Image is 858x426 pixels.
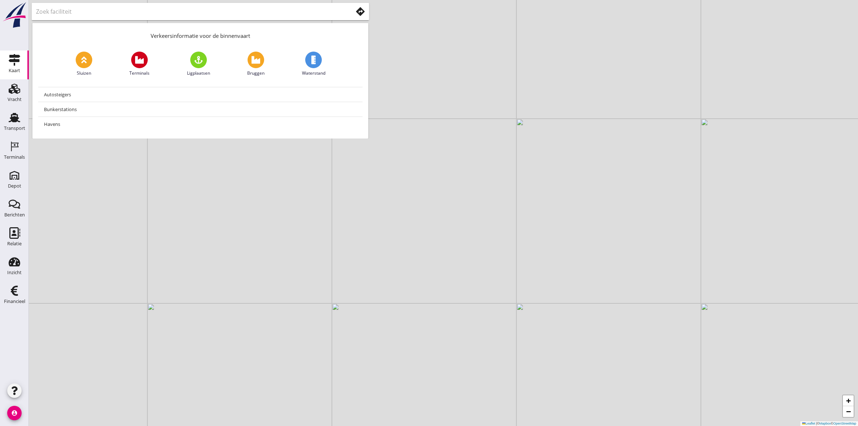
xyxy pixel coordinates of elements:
a: Sluizen [76,52,92,76]
a: Bruggen [247,52,264,76]
a: Waterstand [302,52,325,76]
span: Ligplaatsen [187,70,210,76]
div: Berichten [4,212,25,217]
span: Sluizen [77,70,91,76]
span: Waterstand [302,70,325,76]
div: Autosteigers [44,90,357,99]
i: account_circle [7,406,22,420]
div: Depot [8,184,21,188]
div: Relatie [7,241,22,246]
a: OpenStreetMap [833,422,856,425]
div: Transport [4,126,25,131]
a: Terminals [129,52,150,76]
input: Zoek faciliteit [36,6,343,17]
div: Terminals [4,155,25,159]
span: + [846,396,851,405]
div: Inzicht [7,270,22,275]
a: Zoom in [843,395,854,406]
div: Financieel [4,299,25,304]
div: © © [800,421,858,426]
a: Zoom out [843,406,854,417]
img: logo-small.a267ee39.svg [1,2,27,28]
span: Bruggen [247,70,264,76]
div: Bunkerstations [44,105,357,114]
div: Verkeersinformatie voor de binnenvaart [32,23,368,46]
div: Kaart [9,68,20,73]
a: Ligplaatsen [187,52,210,76]
div: Havens [44,120,357,128]
a: Leaflet [802,422,815,425]
span: Terminals [129,70,150,76]
div: Vracht [8,97,22,102]
a: Mapbox [819,422,831,425]
span: − [846,407,851,416]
